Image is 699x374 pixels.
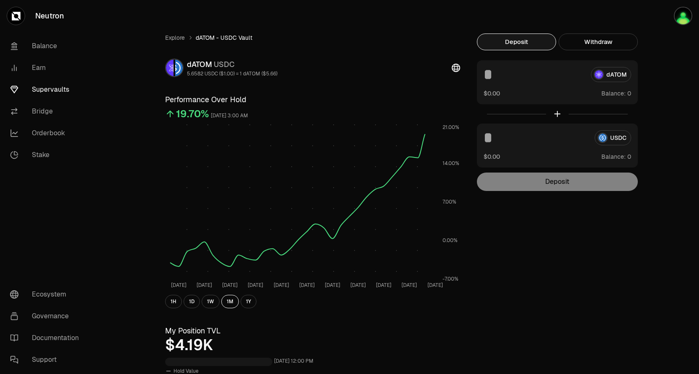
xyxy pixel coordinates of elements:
[165,34,460,42] nav: breadcrumb
[211,111,248,121] div: [DATE] 3:00 AM
[401,282,417,289] tspan: [DATE]
[187,59,277,70] div: dATOM
[274,356,313,366] div: [DATE] 12:00 PM
[171,282,186,289] tspan: [DATE]
[325,282,340,289] tspan: [DATE]
[443,237,458,244] tspan: 0.00%
[674,7,692,25] img: drop
[214,59,235,69] span: USDC
[184,295,200,308] button: 1D
[165,34,185,42] a: Explore
[601,89,626,98] span: Balance:
[3,35,91,57] a: Balance
[3,144,91,166] a: Stake
[187,70,277,77] div: 5.6582 USDC ($1.00) = 1 dATOM ($5.66)
[3,284,91,305] a: Ecosystem
[165,295,182,308] button: 1H
[376,282,391,289] tspan: [DATE]
[601,152,626,161] span: Balance:
[3,349,91,371] a: Support
[241,295,256,308] button: 1Y
[196,34,252,42] span: dATOM - USDC Vault
[484,89,500,98] button: $0.00
[197,282,212,289] tspan: [DATE]
[248,282,263,289] tspan: [DATE]
[165,337,460,353] div: $4.19K
[443,199,456,205] tspan: 7.00%
[165,94,460,106] h3: Performance Over Hold
[443,276,458,282] tspan: -7.00%
[443,124,459,131] tspan: 21.00%
[274,282,289,289] tspan: [DATE]
[202,295,220,308] button: 1W
[3,327,91,349] a: Documentation
[3,101,91,122] a: Bridge
[350,282,366,289] tspan: [DATE]
[3,122,91,144] a: Orderbook
[299,282,315,289] tspan: [DATE]
[3,57,91,79] a: Earn
[477,34,556,50] button: Deposit
[221,295,239,308] button: 1M
[484,152,500,161] button: $0.00
[166,59,173,76] img: dATOM Logo
[175,59,183,76] img: USDC Logo
[3,305,91,327] a: Governance
[559,34,638,50] button: Withdraw
[427,282,443,289] tspan: [DATE]
[222,282,238,289] tspan: [DATE]
[3,79,91,101] a: Supervaults
[443,160,459,167] tspan: 14.00%
[165,325,460,337] h3: My Position TVL
[176,107,209,121] div: 19.70%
